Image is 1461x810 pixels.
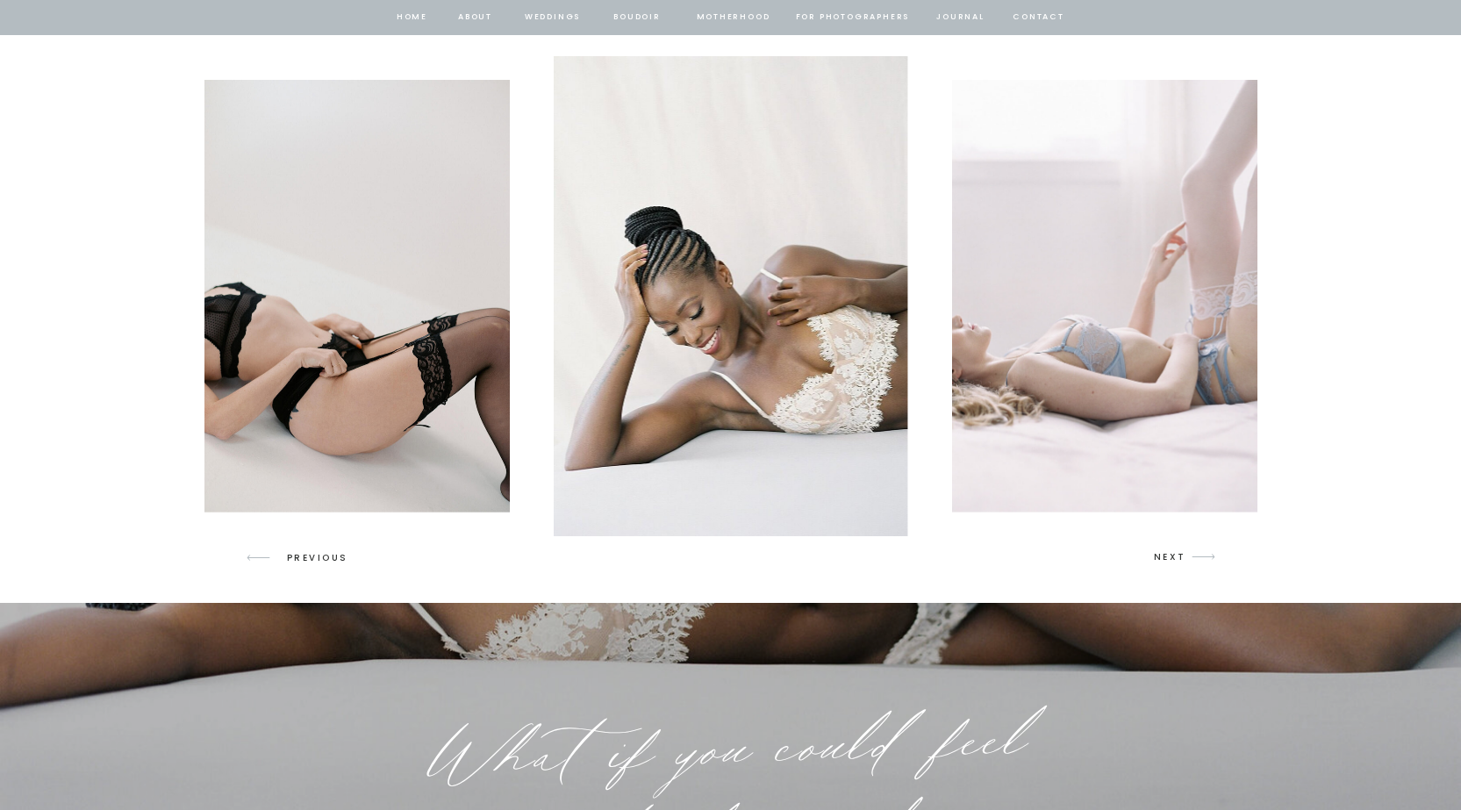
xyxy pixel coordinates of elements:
a: home [396,10,429,25]
p: PREVIOUS [287,550,355,566]
a: contact [1011,10,1067,25]
p: NEXT [1154,549,1187,565]
a: for photographers [796,10,910,25]
img: woman laying down in light blue lingerie set with white stockings strokes leg in seattle bridal b... [952,80,1270,512]
img: african american woman in ivory lace lingerie smiles looking down in classy boudoir session in se... [555,56,908,536]
a: BOUDOIR [612,10,662,25]
a: about [457,10,494,25]
a: Weddings [523,10,583,25]
a: journal [934,10,988,25]
img: woman in black lace lingerie showcasing torso and legs holds her garter belt in seattle boudoir s... [186,80,510,512]
a: Motherhood [697,10,770,25]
